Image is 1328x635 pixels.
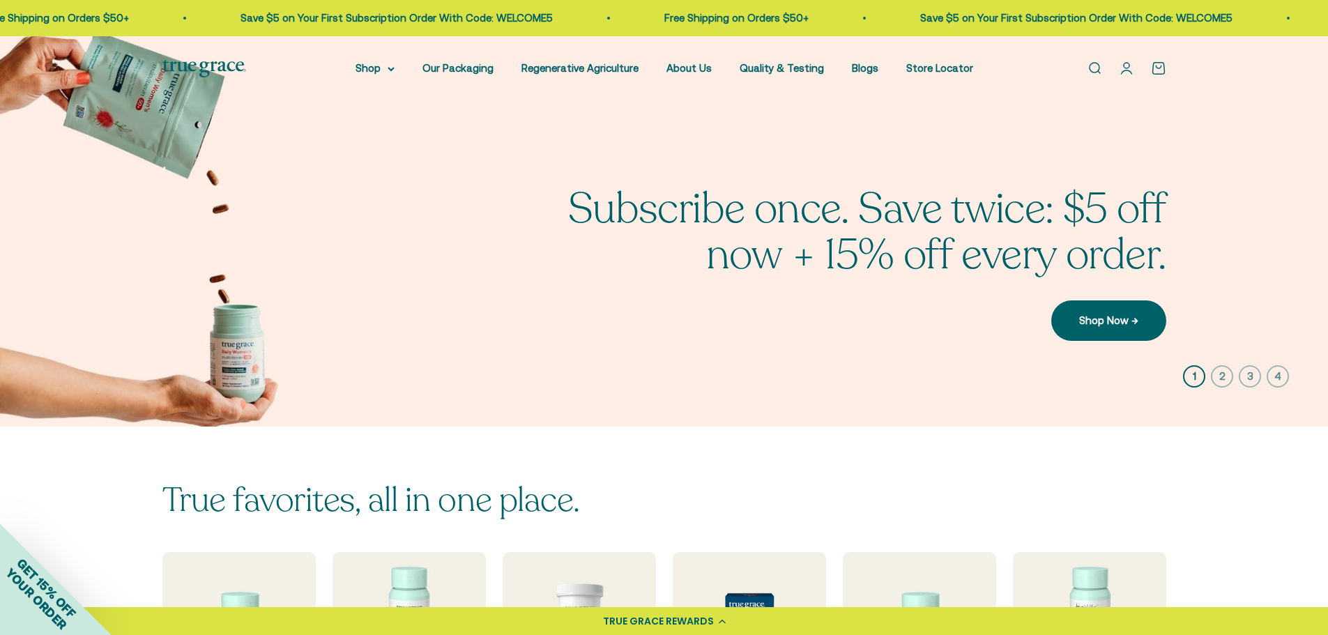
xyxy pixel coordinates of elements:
[659,12,804,24] a: Free Shipping on Orders $50+
[1211,365,1233,388] button: 2
[14,556,79,620] span: GET 15% OFF
[603,614,714,629] div: TRUE GRACE REWARDS
[852,62,878,74] a: Blogs
[422,62,494,74] a: Our Packaging
[568,181,1166,284] split-lines: Subscribe once. Save twice: $5 off now + 15% off every order.
[915,10,1228,26] p: Save $5 on Your First Subscription Order With Code: WELCOME5
[236,10,548,26] p: Save $5 on Your First Subscription Order With Code: WELCOME5
[1051,300,1166,341] a: Shop Now →
[1267,365,1289,388] button: 4
[162,477,580,523] split-lines: True favorites, all in one place.
[1183,365,1205,388] button: 1
[3,565,70,632] span: YOUR ORDER
[740,62,824,74] a: Quality & Testing
[1239,365,1261,388] button: 3
[356,60,395,77] summary: Shop
[521,62,639,74] a: Regenerative Agriculture
[906,62,973,74] a: Store Locator
[666,62,712,74] a: About Us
